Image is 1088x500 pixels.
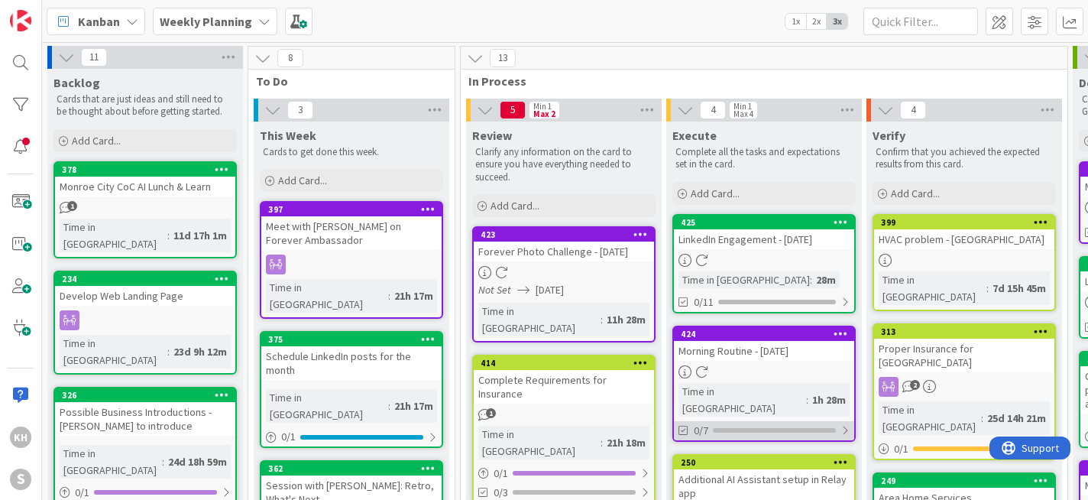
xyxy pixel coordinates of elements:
span: : [162,453,164,470]
span: Add Card... [491,199,539,213]
a: 397Meet with [PERSON_NAME] on Forever AmbassadorTime in [GEOGRAPHIC_DATA]:21h 17m [260,201,443,319]
div: 23d 9h 12m [170,343,231,360]
div: 249 [874,474,1054,488]
span: Execute [672,128,717,143]
span: : [167,227,170,244]
div: S [10,469,31,490]
div: 397 [268,204,442,215]
span: : [388,287,390,304]
div: 424 [681,329,854,339]
div: Time in [GEOGRAPHIC_DATA] [60,219,167,252]
p: Complete all the tasks and expectations set in the card. [675,146,853,171]
span: Backlog [53,75,100,90]
a: 424Morning Routine - [DATE]Time in [GEOGRAPHIC_DATA]:1h 28m0/7 [672,326,856,442]
a: 425LinkedIn Engagement - [DATE]Time in [GEOGRAPHIC_DATA]:28m0/11 [672,214,856,313]
span: Add Card... [691,187,740,200]
span: Add Card... [278,174,327,187]
div: HVAC problem - [GEOGRAPHIC_DATA] [874,229,1054,249]
span: Add Card... [891,187,940,200]
div: 21h 17m [390,287,437,304]
a: 399HVAC problem - [GEOGRAPHIC_DATA]Time in [GEOGRAPHIC_DATA]:7d 15h 45m [873,214,1056,311]
span: Verify [873,128,905,143]
div: 25d 14h 21m [983,410,1050,427]
div: 378Monroe City CoC AI Lunch & Learn [55,163,235,196]
p: Confirm that you achieved the expected results from this card. [876,146,1053,171]
div: 378 [55,163,235,177]
div: 234Develop Web Landing Page [55,272,235,306]
div: 21h 17m [390,398,437,414]
span: 0/7 [694,423,708,439]
div: 249 [881,476,1054,486]
div: 1h 28m [808,391,850,408]
span: Add Card... [72,134,121,148]
div: Develop Web Landing Page [55,286,235,306]
div: 24d 18h 59m [164,453,231,470]
a: 378Monroe City CoC AI Lunch & LearnTime in [GEOGRAPHIC_DATA]:11d 17h 1m [53,161,237,258]
div: LinkedIn Engagement - [DATE] [674,229,854,249]
span: 8 [277,49,303,67]
img: Visit kanbanzone.com [10,10,31,31]
div: 399 [874,216,1054,229]
div: 234 [55,272,235,286]
span: 1x [785,14,806,29]
span: Review [472,128,512,143]
div: Schedule LinkedIn posts for the month [261,346,442,380]
span: 4 [700,101,726,119]
p: Cards that are just ideas and still need to be thought about before getting started. [57,93,234,119]
span: : [986,280,989,297]
span: 2 [910,380,920,390]
div: 423 [474,228,654,242]
div: Max 2 [533,110,555,118]
div: 414 [481,358,654,369]
span: 1 [486,408,496,418]
div: 21h 18m [603,434,649,451]
a: 423Forever Photo Challenge - [DATE]Not Set[DATE]Time in [GEOGRAPHIC_DATA]:11h 28m [472,226,656,343]
span: : [388,398,390,414]
div: 0/1 [261,427,442,446]
div: 11d 17h 1m [170,227,231,244]
span: : [601,434,603,451]
div: Monroe City CoC AI Lunch & Learn [55,177,235,196]
span: : [601,311,603,328]
span: : [810,271,812,288]
div: 11h 28m [603,311,649,328]
div: Time in [GEOGRAPHIC_DATA] [478,303,601,336]
div: 0/1 [874,440,1054,459]
div: 362 [268,463,442,474]
div: 250 [681,457,854,468]
div: 28m [812,271,840,288]
span: 3 [287,101,313,119]
span: : [167,343,170,360]
span: 2x [806,14,827,29]
div: 326Possible Business Introductions - [PERSON_NAME] to introduce [55,388,235,436]
span: 11 [81,48,107,67]
div: 423Forever Photo Challenge - [DATE] [474,228,654,261]
i: Not Set [478,283,511,297]
div: 326 [62,390,235,401]
span: 5 [500,101,526,119]
span: 0 / 1 [494,466,508,482]
div: Time in [GEOGRAPHIC_DATA] [60,335,167,369]
div: 424 [674,327,854,341]
span: In Process [468,73,1048,89]
div: Min 1 [533,102,552,110]
div: Time in [GEOGRAPHIC_DATA] [60,445,162,479]
div: Possible Business Introductions - [PERSON_NAME] to introduce [55,402,235,436]
div: 397Meet with [PERSON_NAME] on Forever Ambassador [261,203,442,250]
div: Forever Photo Challenge - [DATE] [474,242,654,261]
div: 378 [62,164,235,175]
div: 414Complete Requirements for Insurance [474,356,654,404]
div: 234 [62,274,235,284]
span: 13 [490,49,516,67]
div: 375 [268,334,442,345]
span: 0/11 [694,294,714,310]
div: 397 [261,203,442,216]
div: Min 1 [733,102,752,110]
p: Cards to get done this week. [263,146,440,158]
span: 1 [67,201,77,211]
div: 425LinkedIn Engagement - [DATE] [674,216,854,249]
span: 0 / 1 [281,429,296,445]
a: 234Develop Web Landing PageTime in [GEOGRAPHIC_DATA]:23d 9h 12m [53,271,237,375]
div: Time in [GEOGRAPHIC_DATA] [678,271,810,288]
div: Time in [GEOGRAPHIC_DATA] [879,271,986,305]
